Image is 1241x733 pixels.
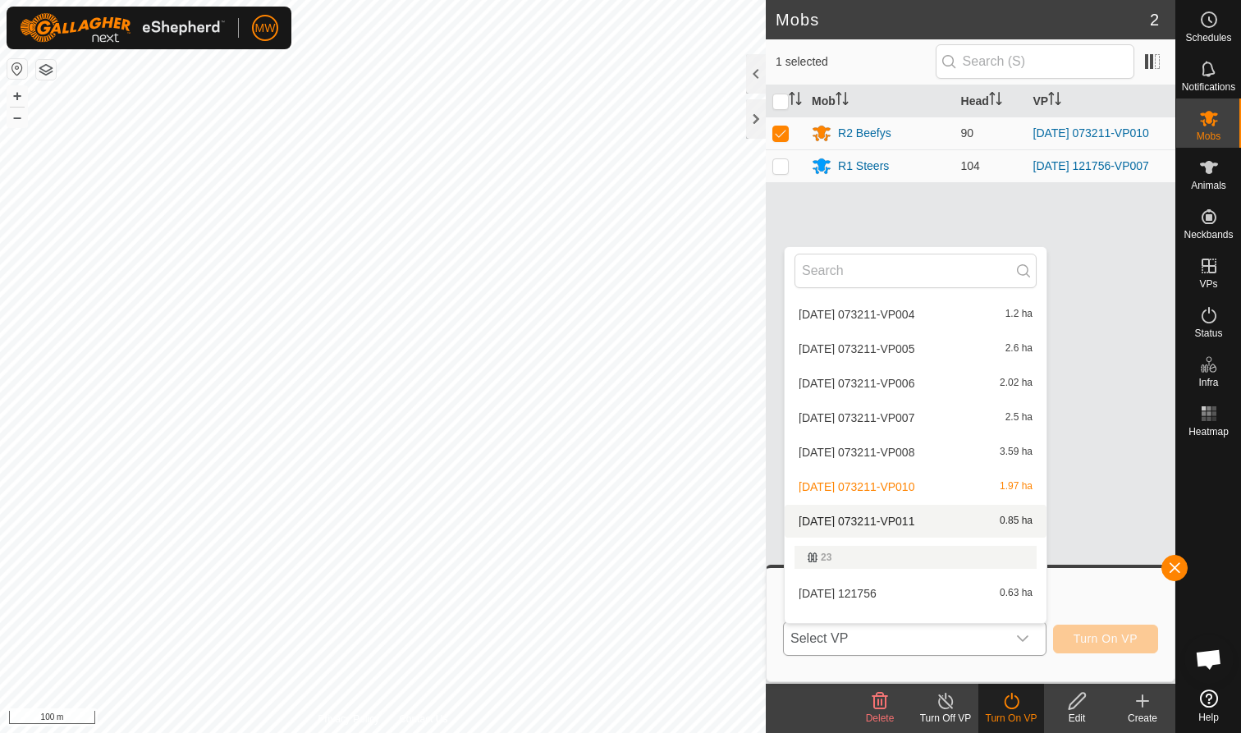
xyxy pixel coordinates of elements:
div: R2 Beefys [838,125,891,142]
input: Search [795,254,1037,288]
span: 1.97 ha [1000,481,1033,492]
li: 2025-09-05 073211-VP008 [785,436,1046,469]
span: [DATE] 073211-VP008 [799,447,914,458]
div: Turn Off VP [913,711,978,726]
div: dropdown trigger [1006,622,1039,655]
span: 1.2 ha [1005,309,1033,320]
span: MW [255,20,276,37]
p-sorticon: Activate to sort [789,94,802,108]
span: [DATE] 073211-VP007 [799,412,914,424]
div: Open chat [1184,635,1234,684]
button: Reset Map [7,59,27,79]
span: Mobs [1197,131,1220,141]
span: Select VP [784,622,1006,655]
input: Search (S) [936,44,1134,79]
span: Infra [1198,378,1218,387]
button: Map Layers [36,60,56,80]
span: [DATE] 073211-VP011 [799,515,914,527]
span: 2 [1150,7,1159,32]
h2: Mobs [776,10,1150,30]
span: 0.63 ha [1000,588,1033,599]
span: Turn On VP [1074,632,1138,645]
li: 2025-08-27 121756-VP001 [785,612,1046,644]
th: Mob [805,85,954,117]
span: 0.85 ha [1000,515,1033,527]
span: [DATE] 073211-VP005 [799,343,914,355]
a: Privacy Policy [318,712,379,726]
span: 90 [961,126,974,140]
span: Notifications [1182,82,1235,92]
th: Head [955,85,1027,117]
span: 2.6 ha [1005,343,1033,355]
p-sorticon: Activate to sort [1048,94,1061,108]
li: 2025-09-05 073211-VP010 [785,470,1046,503]
p-sorticon: Activate to sort [836,94,849,108]
span: Status [1194,328,1222,338]
span: 2.02 ha [1000,378,1033,389]
li: 2025-09-05 073211-VP005 [785,332,1046,365]
span: Neckbands [1184,230,1233,240]
img: Gallagher Logo [20,13,225,43]
div: Create [1110,711,1175,726]
th: VP [1027,85,1175,117]
div: Turn On VP [978,711,1044,726]
div: R1 Steers [838,158,889,175]
li: 2025-09-05 073211-VP006 [785,367,1046,400]
div: 23 [808,552,1023,562]
a: Help [1176,683,1241,729]
a: [DATE] 121756-VP007 [1033,159,1149,172]
li: 2025-09-05 073211-VP004 [785,298,1046,331]
span: 104 [961,159,980,172]
p-sorticon: Activate to sort [989,94,1002,108]
span: VPs [1199,279,1217,289]
span: Schedules [1185,33,1231,43]
button: – [7,108,27,127]
a: [DATE] 073211-VP010 [1033,126,1149,140]
span: [DATE] 121756-VP001 [799,622,914,634]
span: [DATE] 073211-VP004 [799,309,914,320]
span: [DATE] 121756 [799,588,877,599]
li: 2025-09-05 073211-VP011 [785,505,1046,538]
span: 3.59 ha [1000,447,1033,458]
span: 2.5 ha [1005,412,1033,424]
span: Delete [866,712,895,724]
span: Animals [1191,181,1226,190]
span: [DATE] 073211-VP010 [799,481,914,492]
span: Heatmap [1188,427,1229,437]
div: Edit [1044,711,1110,726]
a: Contact Us [399,712,447,726]
li: 2025-08-27 121756 [785,577,1046,610]
span: 1 selected [776,53,936,71]
span: [DATE] 073211-VP006 [799,378,914,389]
span: Help [1198,712,1219,722]
button: Turn On VP [1053,625,1158,653]
li: 2025-09-05 073211-VP007 [785,401,1046,434]
span: 0.82 ha [1000,622,1033,634]
button: + [7,86,27,106]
